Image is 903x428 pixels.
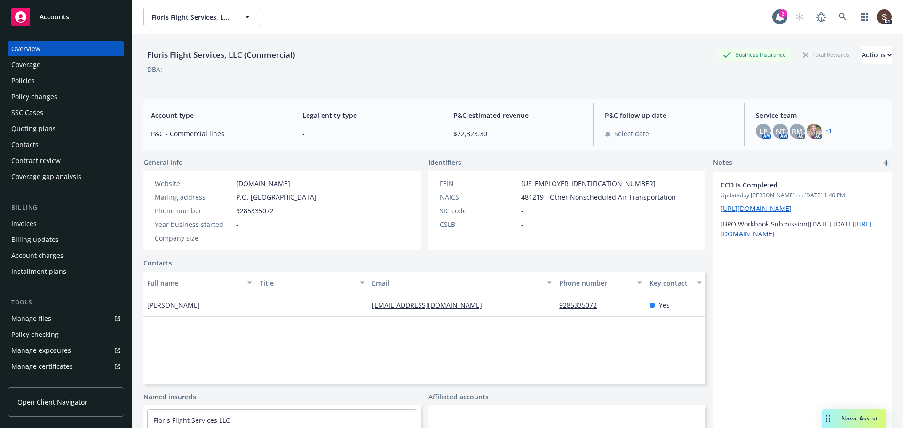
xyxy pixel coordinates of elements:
[155,233,232,243] div: Company size
[855,8,874,26] a: Switch app
[236,219,238,229] span: -
[721,191,884,200] span: Updated by [PERSON_NAME] on [DATE] 1:46 PM
[8,264,124,279] a: Installment plans
[756,110,884,120] span: Service team
[8,248,124,263] a: Account charges
[555,272,645,294] button: Phone number
[822,409,834,428] div: Drag to move
[40,13,69,21] span: Accounts
[151,12,233,22] span: Floris Flight Services, LLC (Commercial)
[614,129,649,139] span: Select date
[880,157,892,169] a: add
[8,375,124,390] a: Manage claims
[147,300,200,310] span: [PERSON_NAME]
[260,278,354,288] div: Title
[11,375,59,390] div: Manage claims
[155,206,232,216] div: Phone number
[790,8,809,26] a: Start snowing
[147,278,242,288] div: Full name
[11,216,37,231] div: Invoices
[11,343,71,358] div: Manage exposures
[713,172,892,246] div: CCD Is CompletedUpdatedby [PERSON_NAME] on [DATE] 1:46 PM[URL][DOMAIN_NAME][BPO Workbook Submissi...
[143,49,299,61] div: Floris Flight Services, LLC (Commercial)
[428,392,489,402] a: Affiliated accounts
[440,192,517,202] div: NAICS
[302,129,431,139] span: -
[11,105,43,120] div: SSC Cases
[11,41,40,56] div: Overview
[151,129,279,139] span: P&C - Commercial lines
[792,126,802,136] span: RM
[779,9,787,18] div: 3
[11,57,40,72] div: Coverage
[825,128,832,134] a: +1
[841,414,879,422] span: Nova Assist
[8,73,124,88] a: Policies
[11,311,51,326] div: Manage files
[440,206,517,216] div: SIC code
[8,41,124,56] a: Overview
[11,327,59,342] div: Policy checking
[453,110,582,120] span: P&C estimated revenue
[8,121,124,136] a: Quoting plans
[236,179,290,188] a: [DOMAIN_NAME]
[521,192,676,202] span: 481219 - Other Nonscheduled Air Transportation
[11,137,39,152] div: Contacts
[11,89,57,104] div: Policy changes
[521,179,656,188] span: [US_EMPLOYER_IDENTIFICATION_NUMBER]
[8,343,124,358] a: Manage exposures
[17,397,87,407] span: Open Client Navigator
[8,169,124,184] a: Coverage gap analysis
[8,216,124,231] a: Invoices
[143,8,261,26] button: Floris Flight Services, LLC (Commercial)
[236,206,274,216] span: 9285335072
[605,110,733,120] span: P&C follow up date
[760,126,768,136] span: LP
[143,157,183,167] span: General info
[721,204,792,213] a: [URL][DOMAIN_NAME]
[143,258,172,268] a: Contacts
[11,169,81,184] div: Coverage gap analysis
[8,4,124,30] a: Accounts
[8,311,124,326] a: Manage files
[8,327,124,342] a: Policy checking
[833,8,852,26] a: Search
[143,272,256,294] button: Full name
[659,300,670,310] span: Yes
[11,232,59,247] div: Billing updates
[153,416,230,425] a: Floris Flight Services LLC
[559,301,604,310] a: 9285335072
[807,124,822,139] img: photo
[440,179,517,188] div: FEIN
[11,359,73,374] div: Manage certificates
[822,409,886,428] button: Nova Assist
[650,278,691,288] div: Key contact
[721,180,860,190] span: CCD Is Completed
[236,192,317,202] span: P.O. [GEOGRAPHIC_DATA]
[11,264,66,279] div: Installment plans
[8,232,124,247] a: Billing updates
[8,359,124,374] a: Manage certificates
[11,153,61,168] div: Contract review
[798,49,854,61] div: Total Rewards
[646,272,705,294] button: Key contact
[521,219,523,229] span: -
[8,57,124,72] a: Coverage
[8,153,124,168] a: Contract review
[877,9,892,24] img: photo
[155,219,232,229] div: Year business started
[559,278,631,288] div: Phone number
[155,192,232,202] div: Mailing address
[862,46,892,64] button: Actions
[8,89,124,104] a: Policy changes
[812,8,831,26] a: Report a Bug
[8,105,124,120] a: SSC Cases
[428,157,461,167] span: Identifiers
[372,301,490,310] a: [EMAIL_ADDRESS][DOMAIN_NAME]
[302,110,431,120] span: Legal entity type
[721,219,884,239] p: [BPO Workbook Submission][DATE]-[DATE]
[11,73,35,88] div: Policies
[236,233,238,243] span: -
